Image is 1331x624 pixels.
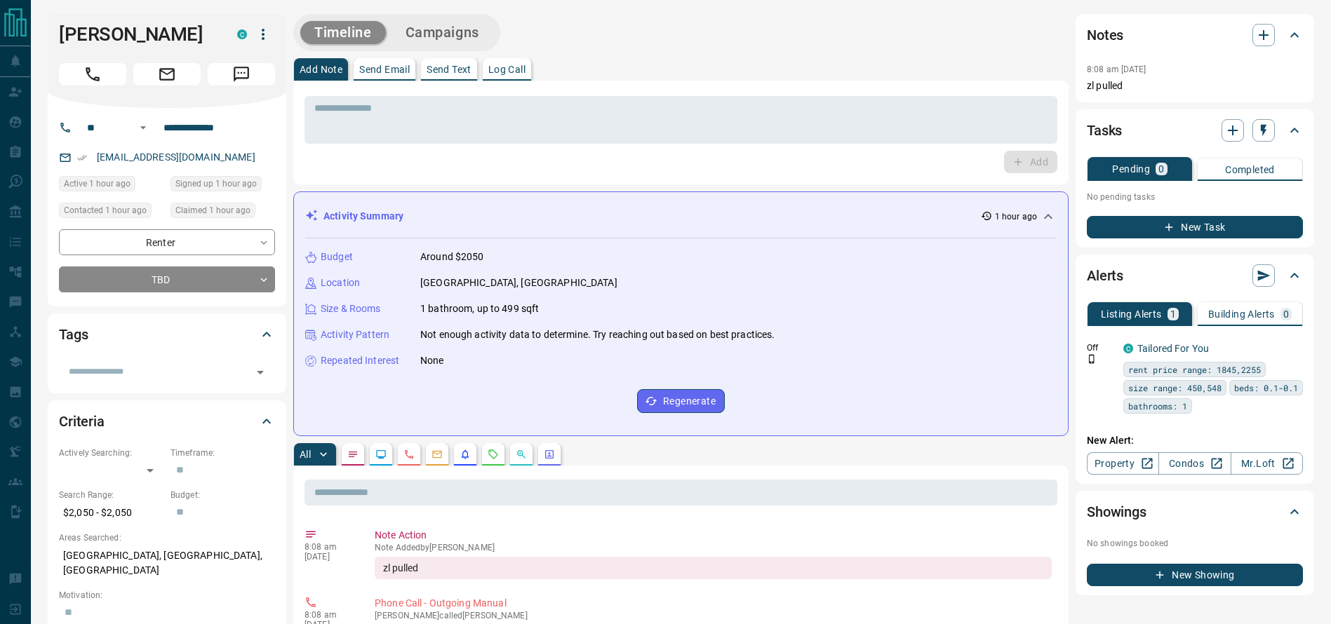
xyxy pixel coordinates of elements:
div: TBD [59,266,275,292]
svg: Calls [403,449,415,460]
p: $2,050 - $2,050 [59,501,163,524]
p: 0 [1283,309,1289,319]
h1: [PERSON_NAME] [59,23,216,46]
button: Regenerate [637,389,725,413]
p: Activity Summary [323,209,403,224]
div: Tags [59,318,275,351]
a: Tailored For You [1137,343,1209,354]
p: Areas Searched: [59,531,275,544]
h2: Tasks [1087,119,1122,142]
p: 8:08 am [305,610,354,620]
p: Completed [1225,165,1275,175]
p: zl pulled [1087,79,1303,93]
svg: Push Notification Only [1087,354,1097,364]
p: 1 [1170,309,1176,319]
p: Search Range: [59,489,163,501]
p: [GEOGRAPHIC_DATA], [GEOGRAPHIC_DATA], [GEOGRAPHIC_DATA] [59,544,275,582]
button: New Task [1087,216,1303,238]
p: Send Text [427,65,471,74]
p: Around $2050 [420,250,484,264]
p: Off [1087,341,1115,354]
div: Renter [59,229,275,255]
svg: Requests [488,449,499,460]
a: Mr.Loft [1231,452,1303,475]
p: Budget [321,250,353,264]
p: Repeated Interest [321,353,399,368]
p: [GEOGRAPHIC_DATA], [GEOGRAPHIC_DATA] [420,276,617,290]
div: condos.ca [237,29,247,39]
h2: Notes [1087,24,1123,46]
svg: Lead Browsing Activity [375,449,387,460]
p: 1 hour ago [995,210,1037,223]
span: bathrooms: 1 [1128,399,1187,413]
p: Send Email [359,65,410,74]
div: Showings [1087,495,1303,529]
p: All [300,449,311,459]
h2: Showings [1087,501,1146,523]
p: New Alert: [1087,433,1303,448]
svg: Notes [347,449,359,460]
span: Claimed 1 hour ago [175,203,250,217]
span: size range: 450,548 [1128,381,1222,395]
p: No showings booked [1087,537,1303,550]
p: None [420,353,444,368]
span: Contacted 1 hour ago [64,203,147,217]
svg: Opportunities [516,449,527,460]
p: Note Added by [PERSON_NAME] [375,543,1052,552]
div: Notes [1087,18,1303,52]
button: New Showing [1087,564,1303,586]
span: Email [133,63,201,86]
p: Timeframe: [170,447,275,459]
p: Pending [1112,164,1150,174]
div: Alerts [1087,259,1303,292]
span: Message [208,63,275,86]
p: 1 bathroom, up to 499 sqft [420,301,539,316]
p: No pending tasks [1087,186,1303,208]
span: rent price range: 1845,2255 [1128,362,1261,377]
a: Property [1087,452,1159,475]
p: Activity Pattern [321,327,389,342]
p: Add Note [300,65,342,74]
div: Wed Oct 15 2025 [59,176,163,196]
div: zl pulled [375,557,1052,579]
svg: Agent Actions [544,449,555,460]
button: Open [135,119,152,136]
a: [EMAIL_ADDRESS][DOMAIN_NAME] [97,151,255,163]
p: 8:08 am [305,542,354,552]
p: Location [321,276,360,290]
h2: Criteria [59,410,105,433]
div: Tasks [1087,114,1303,147]
svg: Emails [432,449,443,460]
p: Not enough activity data to determine. Try reaching out based on best practices. [420,327,775,342]
h2: Tags [59,323,88,346]
div: Wed Oct 15 2025 [170,203,275,222]
p: [DATE] [305,552,354,562]
button: Campaigns [392,21,493,44]
div: condos.ca [1123,344,1133,353]
svg: Email Verified [77,153,87,163]
span: Call [59,63,126,86]
p: Budget: [170,489,275,501]
p: Listing Alerts [1101,309,1162,319]
div: Criteria [59,405,275,438]
svg: Listing Alerts [460,449,471,460]
div: Wed Oct 15 2025 [170,176,275,196]
button: Open [250,362,270,382]
div: Activity Summary1 hour ago [305,203,1057,229]
p: Note Action [375,528,1052,543]
p: Size & Rooms [321,301,381,316]
p: Actively Searching: [59,447,163,459]
button: Timeline [300,21,386,44]
a: Condos [1158,452,1231,475]
span: Active 1 hour ago [64,177,131,191]
span: beds: 0.1-0.1 [1234,381,1298,395]
p: Building Alerts [1208,309,1275,319]
div: Wed Oct 15 2025 [59,203,163,222]
span: Signed up 1 hour ago [175,177,257,191]
p: Motivation: [59,589,275,602]
p: Log Call [488,65,526,74]
p: 0 [1158,164,1164,174]
p: Phone Call - Outgoing Manual [375,596,1052,611]
p: [PERSON_NAME] called [PERSON_NAME] [375,611,1052,620]
p: 8:08 am [DATE] [1087,65,1146,74]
